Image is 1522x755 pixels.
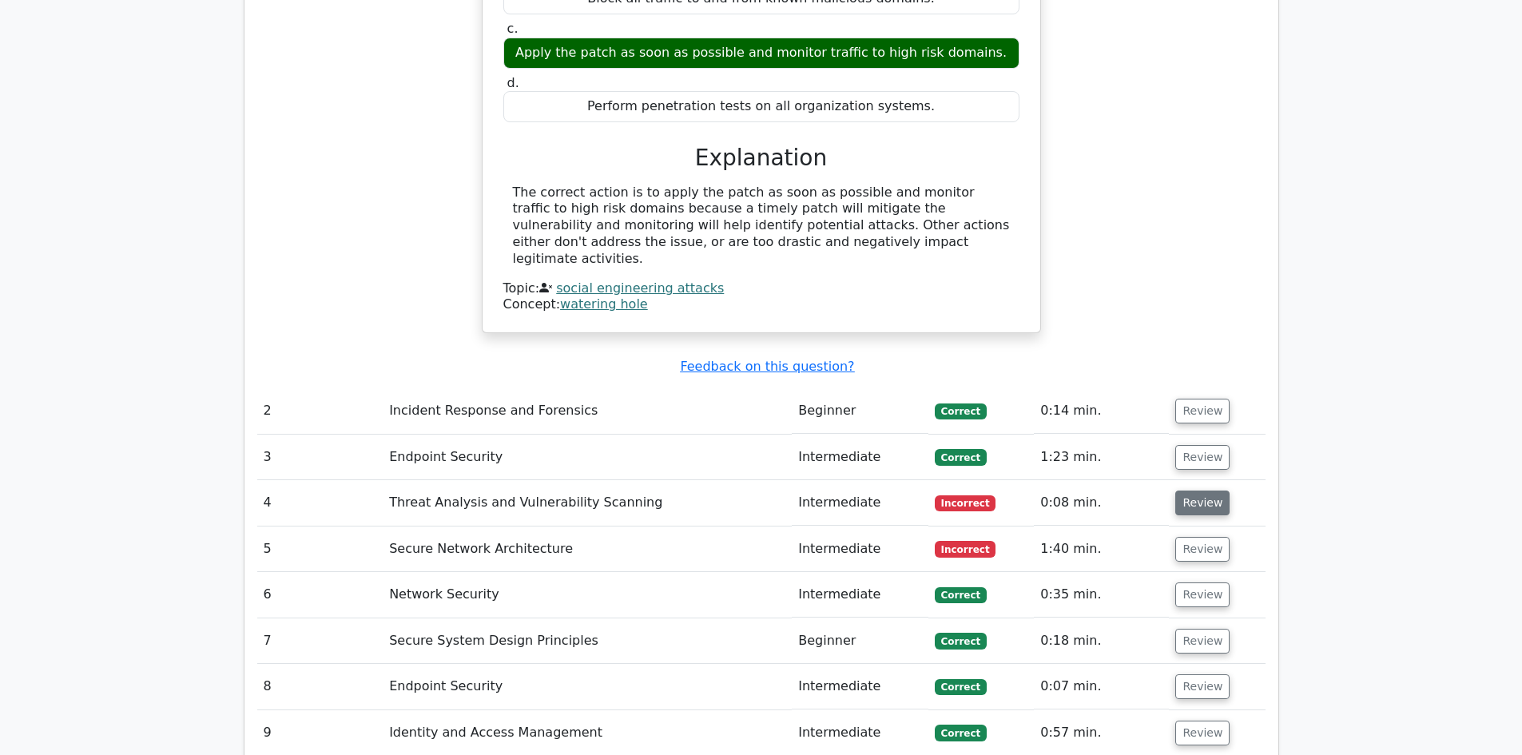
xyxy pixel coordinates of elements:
span: Correct [935,403,987,419]
td: Intermediate [792,435,928,480]
td: 3 [257,435,383,480]
td: Beginner [792,388,928,434]
td: 0:18 min. [1034,618,1169,664]
button: Review [1175,629,1230,654]
button: Review [1175,537,1230,562]
h3: Explanation [513,145,1010,172]
td: Endpoint Security [383,664,792,709]
div: Perform penetration tests on all organization systems. [503,91,1019,122]
td: 0:35 min. [1034,572,1169,618]
td: 8 [257,664,383,709]
a: watering hole [560,296,648,312]
td: 0:08 min. [1034,480,1169,526]
td: 0:07 min. [1034,664,1169,709]
span: Incorrect [935,541,996,557]
td: 5 [257,527,383,572]
td: Intermediate [792,527,928,572]
a: Feedback on this question? [680,359,854,374]
span: Correct [935,449,987,465]
div: Apply the patch as soon as possible and monitor traffic to high risk domains. [503,38,1019,69]
td: Intermediate [792,480,928,526]
td: Secure Network Architecture [383,527,792,572]
a: social engineering attacks [556,280,724,296]
td: 0:14 min. [1034,388,1169,434]
td: Intermediate [792,664,928,709]
td: Threat Analysis and Vulnerability Scanning [383,480,792,526]
td: 1:40 min. [1034,527,1169,572]
td: Incident Response and Forensics [383,388,792,434]
td: 7 [257,618,383,664]
div: Topic: [503,280,1019,297]
div: Concept: [503,296,1019,313]
button: Review [1175,721,1230,745]
button: Review [1175,399,1230,423]
td: Beginner [792,618,928,664]
span: Correct [935,587,987,603]
span: Correct [935,633,987,649]
td: 4 [257,480,383,526]
button: Review [1175,445,1230,470]
td: Secure System Design Principles [383,618,792,664]
td: Intermediate [792,572,928,618]
td: Network Security [383,572,792,618]
td: Endpoint Security [383,435,792,480]
span: d. [507,75,519,90]
span: Correct [935,725,987,741]
td: 6 [257,572,383,618]
td: 2 [257,388,383,434]
button: Review [1175,491,1230,515]
div: The correct action is to apply the patch as soon as possible and monitor traffic to high risk dom... [513,185,1010,268]
span: Correct [935,679,987,695]
td: 1:23 min. [1034,435,1169,480]
span: Incorrect [935,495,996,511]
span: c. [507,21,519,36]
button: Review [1175,582,1230,607]
button: Review [1175,674,1230,699]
